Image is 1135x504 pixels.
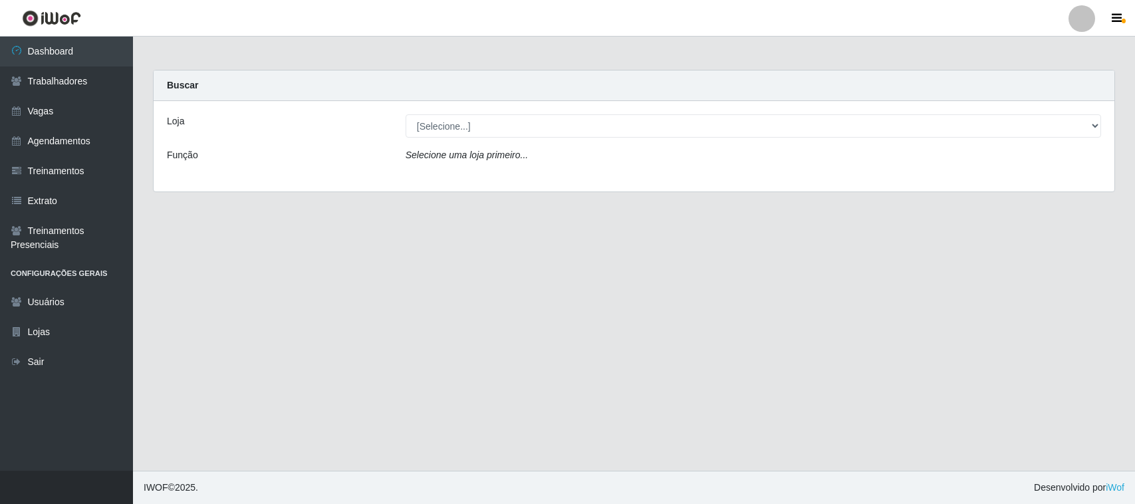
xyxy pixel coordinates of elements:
[167,114,184,128] label: Loja
[167,80,198,90] strong: Buscar
[144,482,168,493] span: IWOF
[167,148,198,162] label: Função
[406,150,528,160] i: Selecione uma loja primeiro...
[22,10,81,27] img: CoreUI Logo
[1106,482,1124,493] a: iWof
[144,481,198,495] span: © 2025 .
[1034,481,1124,495] span: Desenvolvido por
